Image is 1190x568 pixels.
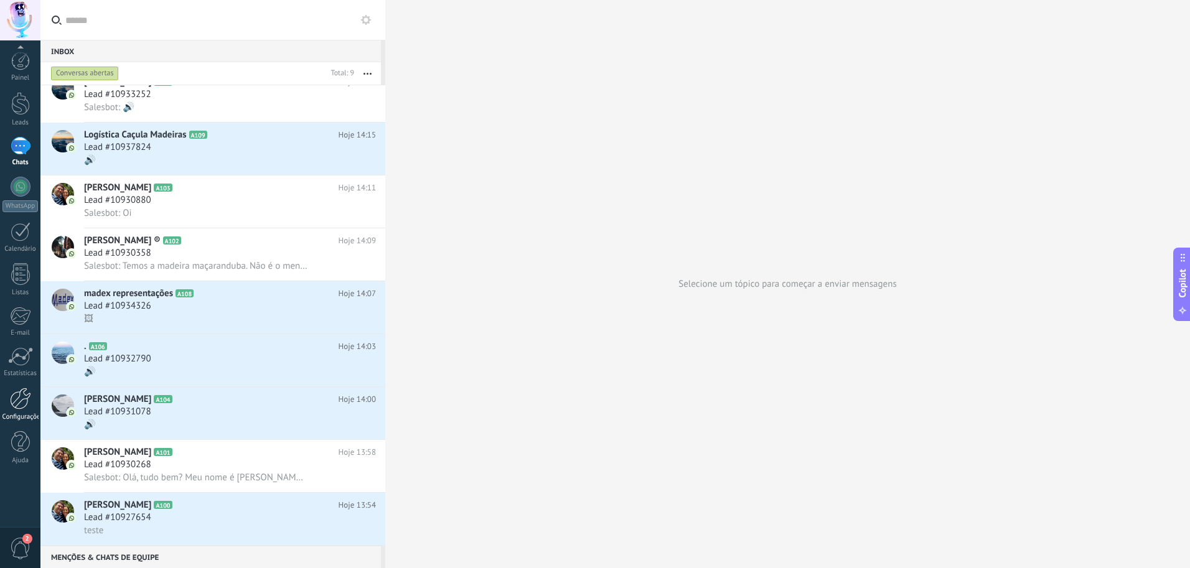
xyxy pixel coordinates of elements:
span: 🖼 [84,313,93,325]
div: Painel [2,74,39,82]
img: icon [67,302,76,311]
div: WhatsApp [2,200,38,212]
span: A102 [163,236,181,244]
span: Salesbot: 🔊 [84,101,134,113]
span: A109 [189,131,207,139]
span: Salesbot: Oi [84,207,132,219]
div: Configurações [2,413,39,421]
a: avataricon[PERSON_NAME]A107Hoje 14:18Lead #10933252Salesbot: 🔊 [40,70,385,122]
span: 🔊 [84,154,96,166]
a: avataricon[PERSON_NAME]A103Hoje 14:11Lead #10930880Salesbot: Oi [40,175,385,228]
img: icon [67,91,76,100]
a: avatariconLogística Caçula MadeirasA109Hoje 14:15Lead #10937824🔊 [40,123,385,175]
span: Lead #10933252 [84,88,151,101]
div: Leads [2,119,39,127]
div: Chats [2,159,39,167]
span: [PERSON_NAME] [84,446,151,459]
button: Mais [354,62,381,85]
span: A101 [154,448,172,456]
div: Calendário [2,245,39,253]
span: Hoje 14:09 [339,235,376,247]
a: avataricon[PERSON_NAME]A100Hoje 13:54Lead #10927654teste [40,493,385,545]
span: Copilot [1176,269,1189,297]
div: Conversas abertas [51,66,119,81]
span: A103 [154,184,172,192]
span: Lead #10932790 [84,353,151,365]
img: icon [67,355,76,364]
span: Salesbot: Temos a madeira maçaranduba. Não é o menor custo [84,260,307,272]
span: Hoje 14:03 [339,340,376,353]
img: icon [67,144,76,152]
div: Ajuda [2,457,39,465]
a: avataricon[PERSON_NAME]A104Hoje 14:00Lead #10931078🔊 [40,387,385,439]
span: 🔊 [84,419,96,431]
a: avataricon[PERSON_NAME] ®A102Hoje 14:09Lead #10930358Salesbot: Temos a madeira maçaranduba. Não é... [40,228,385,281]
div: E-mail [2,329,39,337]
span: Lead #10937824 [84,141,151,154]
span: . [84,340,87,353]
span: Lead #10930358 [84,247,151,259]
span: Hoje 14:11 [339,182,376,194]
a: avataricon[PERSON_NAME]A101Hoje 13:58Lead #10930268Salesbot: Olá, tudo bem? Meu nome é [PERSON_NA... [40,440,385,492]
span: [PERSON_NAME] [84,393,151,406]
span: Hoje 13:58 [339,446,376,459]
div: Listas [2,289,39,297]
span: Hoje 14:00 [339,393,376,406]
span: Hoje 13:54 [339,499,376,511]
img: icon [67,514,76,523]
span: Hoje 14:15 [339,129,376,141]
span: teste [84,524,103,536]
span: A108 [176,289,194,297]
span: [PERSON_NAME] ® [84,235,161,247]
span: Lead #10930880 [84,194,151,207]
img: icon [67,197,76,205]
span: Lead #10934326 [84,300,151,312]
span: A106 [89,342,107,350]
a: avataricon.A106Hoje 14:03Lead #10932790🔊 [40,334,385,386]
div: Inbox [40,40,381,62]
span: 🔊 [84,366,96,378]
img: icon [67,461,76,470]
span: Lead #10931078 [84,406,151,418]
div: Menções & Chats de equipe [40,546,381,568]
span: 2 [22,534,32,544]
span: Hoje 14:07 [339,287,376,300]
span: madex representações [84,287,173,300]
div: Total: 9 [326,67,354,80]
img: icon [67,408,76,417]
span: A100 [154,501,172,509]
span: Lead #10927654 [84,511,151,524]
span: A104 [154,395,172,403]
span: [PERSON_NAME] [84,182,151,194]
img: icon [67,249,76,258]
span: Logística Caçula Madeiras [84,129,187,141]
span: Lead #10930268 [84,459,151,471]
a: avatariconmadex representaçõesA108Hoje 14:07Lead #10934326🖼 [40,281,385,333]
div: Estatísticas [2,370,39,378]
span: Salesbot: Olá, tudo bem? Meu nome é [PERSON_NAME] da Caçula Madeiras e estou aqui para te ajudar!... [84,472,307,483]
span: [PERSON_NAME] [84,499,151,511]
